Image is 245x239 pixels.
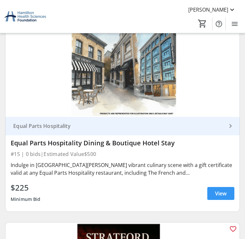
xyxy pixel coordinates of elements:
[183,5,241,15] button: [PERSON_NAME]
[11,161,234,177] div: Indulge in [GEOGRAPHIC_DATA][PERSON_NAME] vibrant culinary scene with a gift certificate valid at...
[188,6,228,14] span: [PERSON_NAME]
[207,187,234,200] a: View
[11,123,227,129] div: Equal Parts Hospitality
[227,122,234,130] mat-icon: keyboard_arrow_right
[11,150,234,159] div: #15 | 0 bids | Estimated Value $500
[228,17,241,30] button: Menu
[4,5,47,29] img: Hamilton Health Sciences Foundation's Logo
[5,117,240,135] a: Equal Parts Hospitality
[11,139,234,147] div: Equal Parts Hospitality Dining & Boutique Hotel Stay
[212,17,225,30] button: Help
[197,18,208,29] button: Cart
[215,190,227,197] span: View
[11,182,41,193] div: $225
[11,193,41,205] div: Minimum Bid
[229,225,237,233] mat-icon: favorite_outline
